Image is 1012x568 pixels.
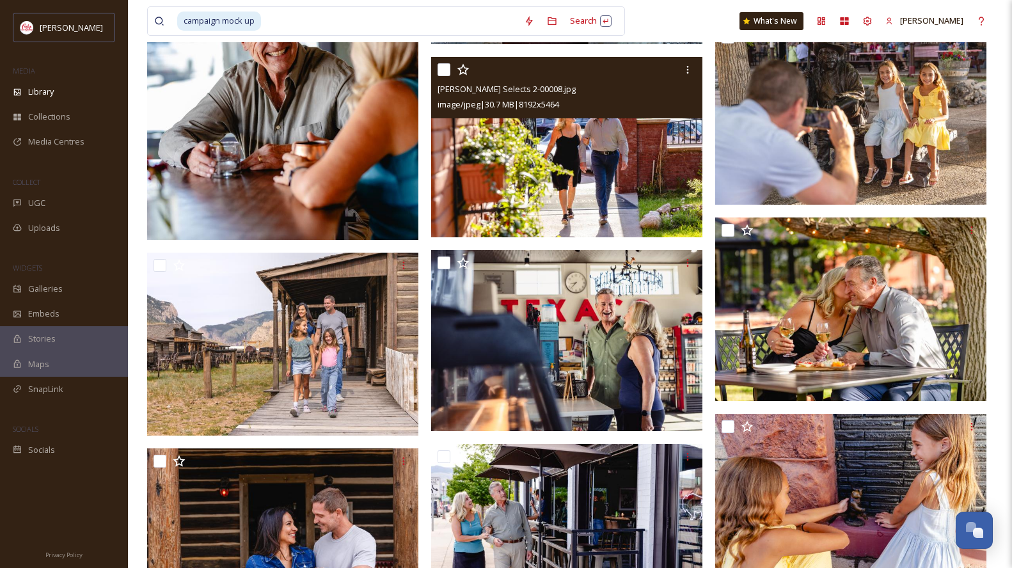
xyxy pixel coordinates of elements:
span: [PERSON_NAME] [900,15,963,26]
a: Privacy Policy [45,546,83,562]
span: WIDGETS [13,263,42,272]
span: SnapLink [28,383,63,395]
span: SOCIALS [13,424,38,434]
span: image/jpeg | 30.7 MB | 8192 x 5464 [438,99,559,110]
span: Media Centres [28,136,84,148]
img: Cody Selects 2-00002.jpg [431,250,702,431]
span: campaign mock up [177,12,261,30]
span: Collections [28,111,70,123]
span: UGC [28,197,45,209]
span: Uploads [28,222,60,234]
button: Open Chat [956,512,993,549]
img: Cody Summer Selects -2 -20.jpg [147,253,422,436]
a: [PERSON_NAME] [879,8,970,33]
span: Embeds [28,308,59,320]
span: Socials [28,444,55,456]
img: Cody Selects 2-00012.jpg [715,217,990,400]
span: MEDIA [13,66,35,75]
span: Privacy Policy [45,551,83,559]
a: What's New [739,12,803,30]
span: Library [28,86,54,98]
img: Cody Selects 2-00008.jpg [431,57,702,238]
span: Stories [28,333,56,345]
span: Galleries [28,283,63,295]
span: Maps [28,358,49,370]
div: Search [564,8,618,33]
span: [PERSON_NAME] [40,22,103,33]
img: images%20(1).png [20,21,33,34]
img: Cody Summer Selects -2 -26.jpg [715,24,986,205]
span: [PERSON_NAME] Selects 2-00008.jpg [438,83,576,95]
span: COLLECT [13,177,40,187]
